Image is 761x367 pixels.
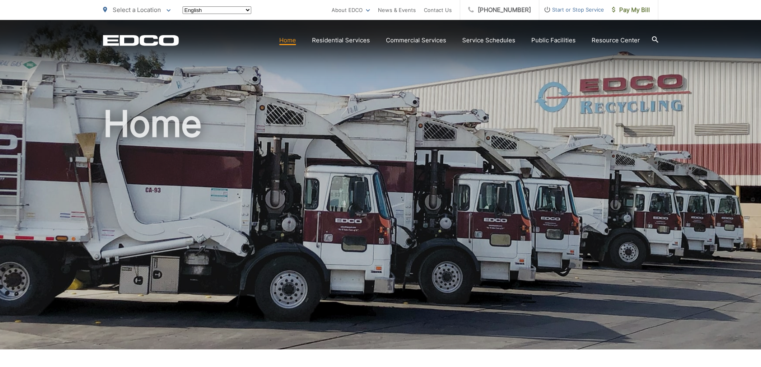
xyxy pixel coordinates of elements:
a: News & Events [378,5,416,15]
a: Resource Center [592,36,640,45]
h1: Home [103,104,658,357]
a: Service Schedules [462,36,515,45]
a: Commercial Services [386,36,446,45]
a: EDCD logo. Return to the homepage. [103,35,179,46]
span: Select a Location [113,6,161,14]
a: About EDCO [332,5,370,15]
a: Public Facilities [531,36,576,45]
span: Pay My Bill [612,5,650,15]
select: Select a language [183,6,251,14]
a: Home [279,36,296,45]
a: Contact Us [424,5,452,15]
a: Residential Services [312,36,370,45]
